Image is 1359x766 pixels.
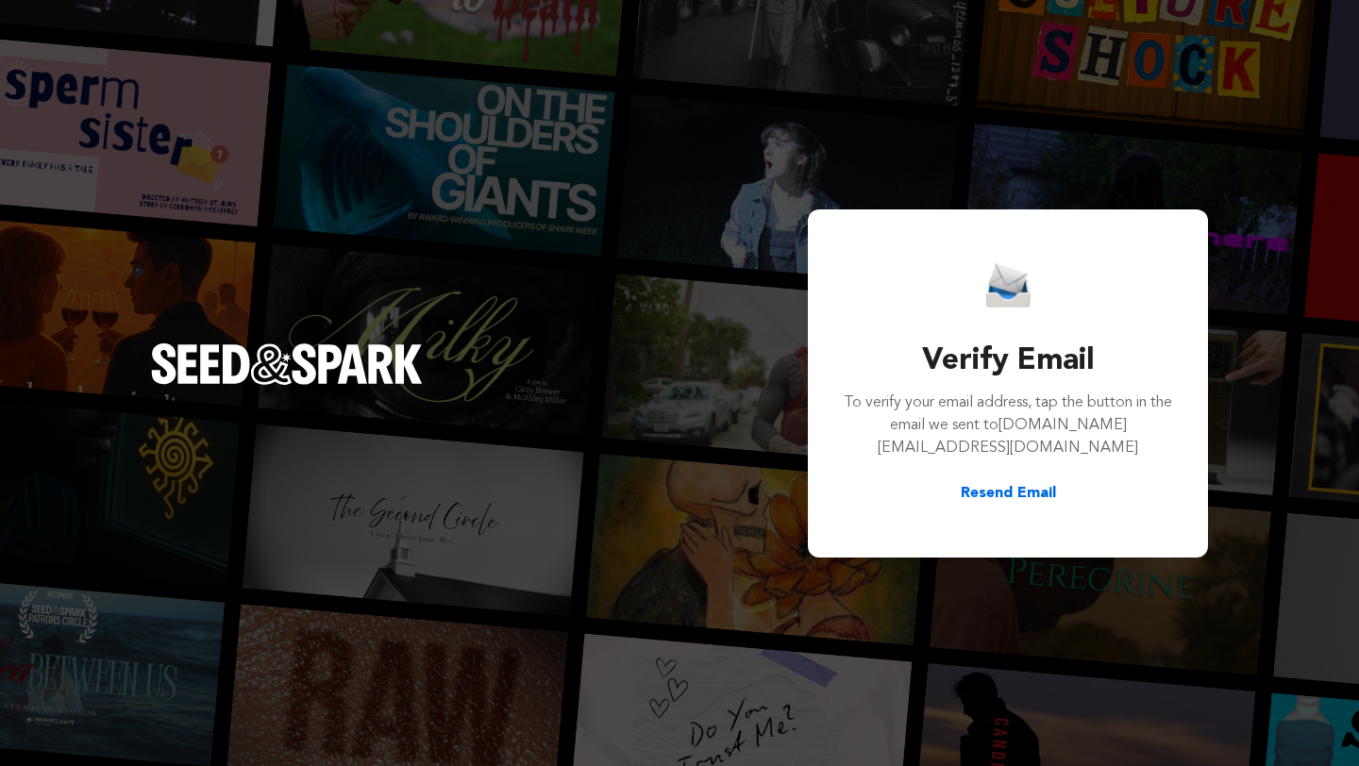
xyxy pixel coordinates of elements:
[878,418,1138,456] span: [DOMAIN_NAME][EMAIL_ADDRESS][DOMAIN_NAME]
[961,482,1056,505] button: Resend Email
[842,339,1174,384] h3: Verify Email
[151,343,423,385] img: Seed&Spark Logo
[985,262,1031,308] img: Seed&Spark Email Icon
[842,391,1174,459] p: To verify your email address, tap the button in the email we sent to
[151,343,423,423] a: Seed&Spark Homepage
